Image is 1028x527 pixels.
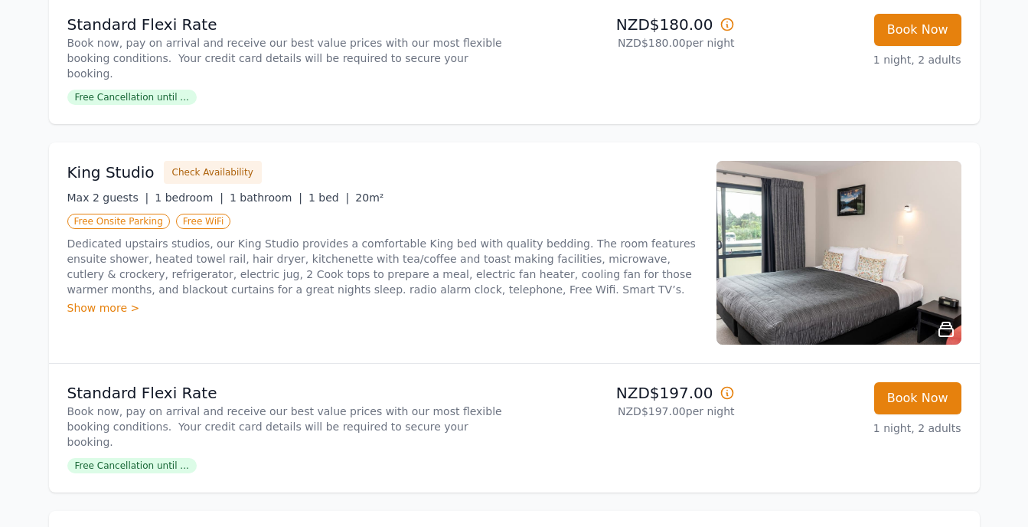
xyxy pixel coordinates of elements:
h3: King Studio [67,162,155,183]
p: Book now, pay on arrival and receive our best value prices with our most flexible booking conditi... [67,404,508,450]
button: Book Now [874,382,961,414]
span: 1 bed | [308,191,349,204]
p: 1 night, 2 adults [747,421,961,436]
p: NZD$180.00 [521,14,735,35]
p: NZD$180.00 per night [521,35,735,51]
span: 20m² [355,191,383,204]
span: 1 bedroom | [155,191,224,204]
span: Max 2 guests | [67,191,149,204]
button: Check Availability [164,161,262,184]
p: Standard Flexi Rate [67,382,508,404]
p: Standard Flexi Rate [67,14,508,35]
div: Show more > [67,300,698,316]
p: NZD$197.00 [521,382,735,404]
p: Dedicated upstairs studios, our King Studio provides a comfortable King bed with quality bedding.... [67,236,698,297]
span: Free Cancellation until ... [67,90,197,105]
span: Free Onsite Parking [67,214,170,229]
p: NZD$197.00 per night [521,404,735,419]
p: 1 night, 2 adults [747,52,961,67]
span: Free WiFi [176,214,231,229]
span: 1 bathroom | [230,191,302,204]
button: Book Now [874,14,961,46]
p: Book now, pay on arrival and receive our best value prices with our most flexible booking conditi... [67,35,508,81]
span: Free Cancellation until ... [67,458,197,473]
